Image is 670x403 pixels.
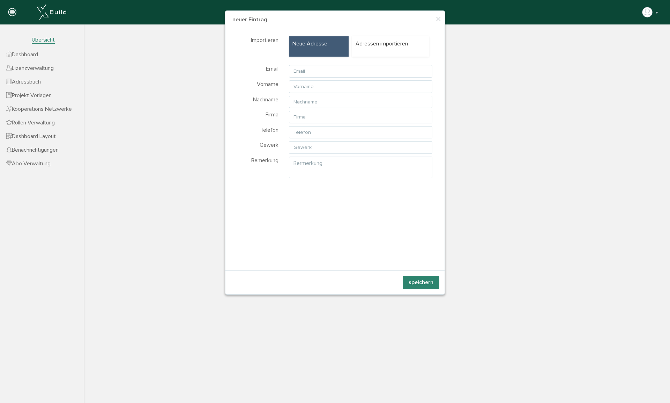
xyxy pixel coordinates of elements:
[6,65,54,72] span: Lizenzverwaltung
[6,106,72,113] span: Kooperations Netzwerke
[6,51,38,58] span: Dashboard
[6,146,59,153] span: Benachrichtigungen
[635,369,670,403] iframe: Chat Widget
[37,5,66,20] img: xBuild_Logo_Horizontal_White.png
[6,119,55,126] span: Rollen Verwaltung
[6,92,52,99] span: Projekt Vorlagen
[6,78,41,85] span: Adressbuch
[6,133,56,140] span: Dashboard Layout
[6,160,51,167] span: Abo Verwaltung
[32,36,55,44] span: Übersicht
[635,369,670,403] div: Chat-Widget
